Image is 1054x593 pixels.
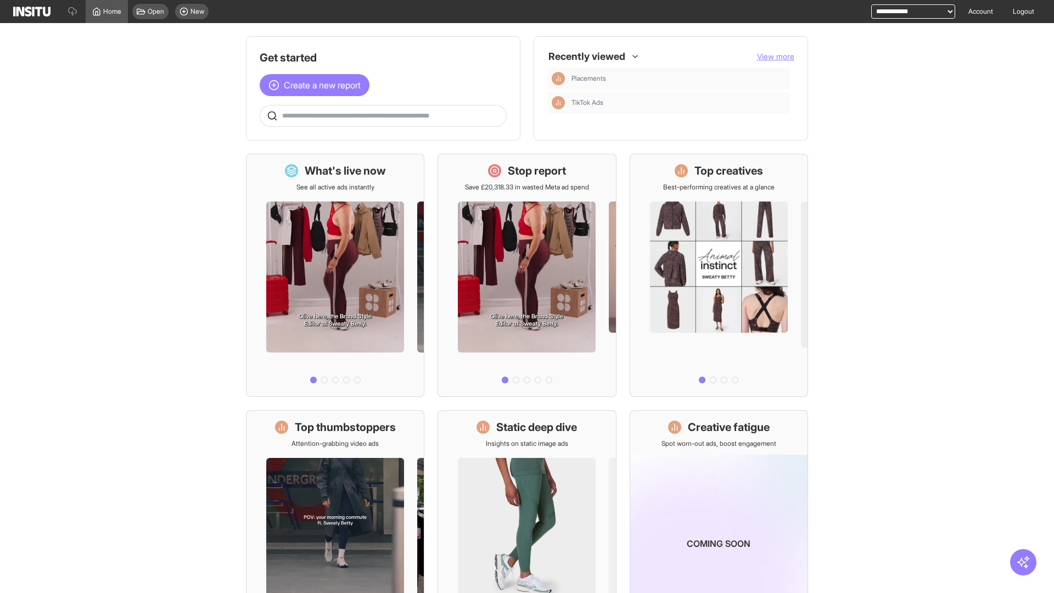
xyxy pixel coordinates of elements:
[694,163,763,178] h1: Top creatives
[148,7,164,16] span: Open
[103,7,121,16] span: Home
[571,98,786,107] span: TikTok Ads
[305,163,386,178] h1: What's live now
[284,79,361,92] span: Create a new report
[438,154,616,397] a: Stop reportSave £20,318.33 in wasted Meta ad spend
[13,7,51,16] img: Logo
[295,419,396,435] h1: Top thumbstoppers
[486,439,568,448] p: Insights on static image ads
[190,7,204,16] span: New
[296,183,374,192] p: See all active ads instantly
[571,74,606,83] span: Placements
[552,96,565,109] div: Insights
[571,98,603,107] span: TikTok Ads
[260,74,369,96] button: Create a new report
[260,50,507,65] h1: Get started
[465,183,589,192] p: Save £20,318.33 in wasted Meta ad spend
[246,154,424,397] a: What's live nowSee all active ads instantly
[757,52,794,61] span: View more
[291,439,379,448] p: Attention-grabbing video ads
[630,154,808,397] a: Top creativesBest-performing creatives at a glance
[571,74,786,83] span: Placements
[552,72,565,85] div: Insights
[663,183,775,192] p: Best-performing creatives at a glance
[508,163,566,178] h1: Stop report
[496,419,577,435] h1: Static deep dive
[757,51,794,62] button: View more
